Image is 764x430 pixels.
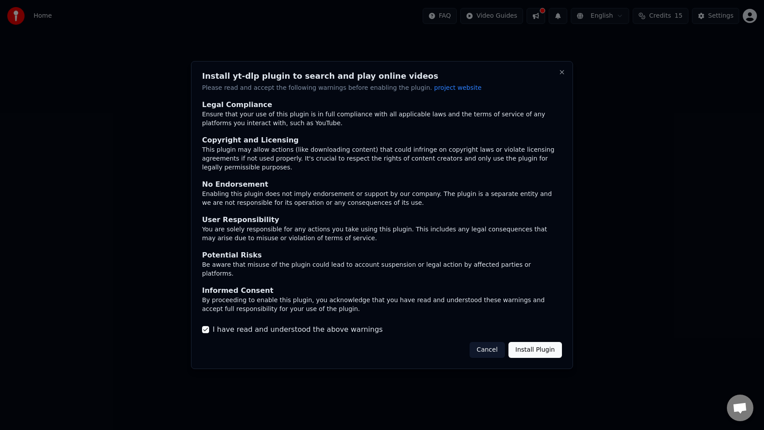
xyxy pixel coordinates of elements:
div: Ensure that your use of this plugin is in full compliance with all applicable laws and the terms ... [202,110,562,128]
p: Please read and accept the following warnings before enabling the plugin. [202,84,562,92]
button: Cancel [470,342,504,358]
h2: Install yt-dlp plugin to search and play online videos [202,72,562,80]
div: No Endorsement [202,179,562,190]
div: User Responsibility [202,215,562,225]
div: Potential Risks [202,250,562,261]
div: Be aware that misuse of the plugin could lead to account suspension or legal action by affected p... [202,261,562,278]
span: project website [434,84,481,91]
div: Legal Compliance [202,100,562,110]
div: Enabling this plugin does not imply endorsement or support by our company. The plugin is a separa... [202,190,562,207]
div: Copyright and Licensing [202,135,562,146]
div: This plugin may allow actions (like downloading content) that could infringe on copyright laws or... [202,146,562,172]
div: You are solely responsible for any actions you take using this plugin. This includes any legal co... [202,225,562,243]
div: By proceeding to enable this plugin, you acknowledge that you have read and understood these warn... [202,296,562,314]
button: Install Plugin [508,342,562,358]
div: Informed Consent [202,285,562,296]
label: I have read and understood the above warnings [213,324,383,335]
